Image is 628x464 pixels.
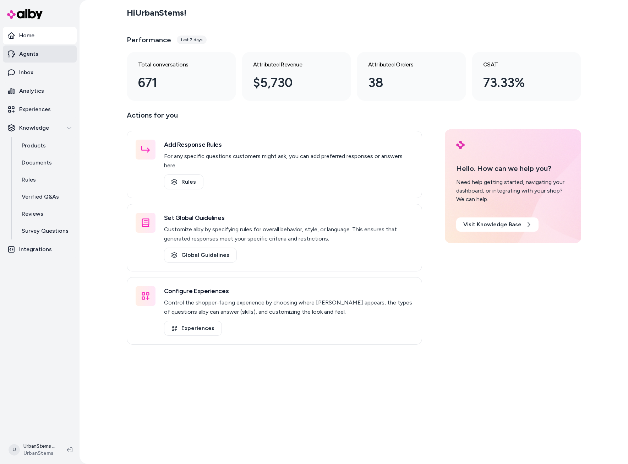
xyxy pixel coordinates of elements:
[3,241,77,258] a: Integrations
[19,31,34,40] p: Home
[164,152,413,170] p: For any specific questions customers might ask, you can add preferred responses or answers here.
[164,248,237,263] a: Global Guidelines
[22,158,52,167] p: Documents
[3,45,77,63] a: Agents
[456,163,570,174] p: Hello. How can we help you?
[3,64,77,81] a: Inbox
[19,87,44,95] p: Analytics
[23,450,55,457] span: UrbanStems
[127,52,236,101] a: Total conversations 671
[3,101,77,118] a: Experiences
[164,225,413,243] p: Customize alby by specifying rules for overall behavior, style, or language. This ensures that ge...
[456,141,465,149] img: alby Logo
[456,217,539,232] a: Visit Knowledge Base
[22,227,69,235] p: Survey Questions
[177,36,207,44] div: Last 7 days
[3,82,77,99] a: Analytics
[357,52,466,101] a: Attributed Orders 38
[483,60,558,69] h3: CSAT
[23,443,55,450] p: UrbanStems Shopify
[127,109,422,126] p: Actions for you
[483,73,558,92] div: 73.33%
[22,193,59,201] p: Verified Q&As
[472,52,581,101] a: CSAT 73.33%
[138,60,213,69] h3: Total conversations
[22,210,43,218] p: Reviews
[15,154,77,171] a: Documents
[19,124,49,132] p: Knowledge
[15,137,77,154] a: Products
[15,205,77,222] a: Reviews
[164,286,413,296] h3: Configure Experiences
[3,27,77,44] a: Home
[164,298,413,317] p: Control the shopper-facing experience by choosing where [PERSON_NAME] appears, the types of quest...
[127,35,171,45] h3: Performance
[368,60,443,69] h3: Attributed Orders
[164,140,413,150] h3: Add Response Rules
[253,60,328,69] h3: Attributed Revenue
[368,73,443,92] div: 38
[15,222,77,239] a: Survey Questions
[138,73,213,92] div: 671
[22,176,36,184] p: Rules
[7,9,43,19] img: alby Logo
[4,438,61,461] button: UUrbanStems ShopifyUrbanStems
[22,141,46,150] p: Products
[456,178,570,204] div: Need help getting started, navigating your dashboard, or integrating with your shop? We can help.
[164,174,203,189] a: Rules
[253,73,328,92] div: $5,730
[15,171,77,188] a: Rules
[3,119,77,136] button: Knowledge
[19,105,51,114] p: Experiences
[164,213,413,223] h3: Set Global Guidelines
[242,52,351,101] a: Attributed Revenue $5,730
[19,245,52,254] p: Integrations
[164,321,222,336] a: Experiences
[9,444,20,455] span: U
[19,50,38,58] p: Agents
[19,68,33,77] p: Inbox
[15,188,77,205] a: Verified Q&As
[127,7,186,18] h2: Hi UrbanStems !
